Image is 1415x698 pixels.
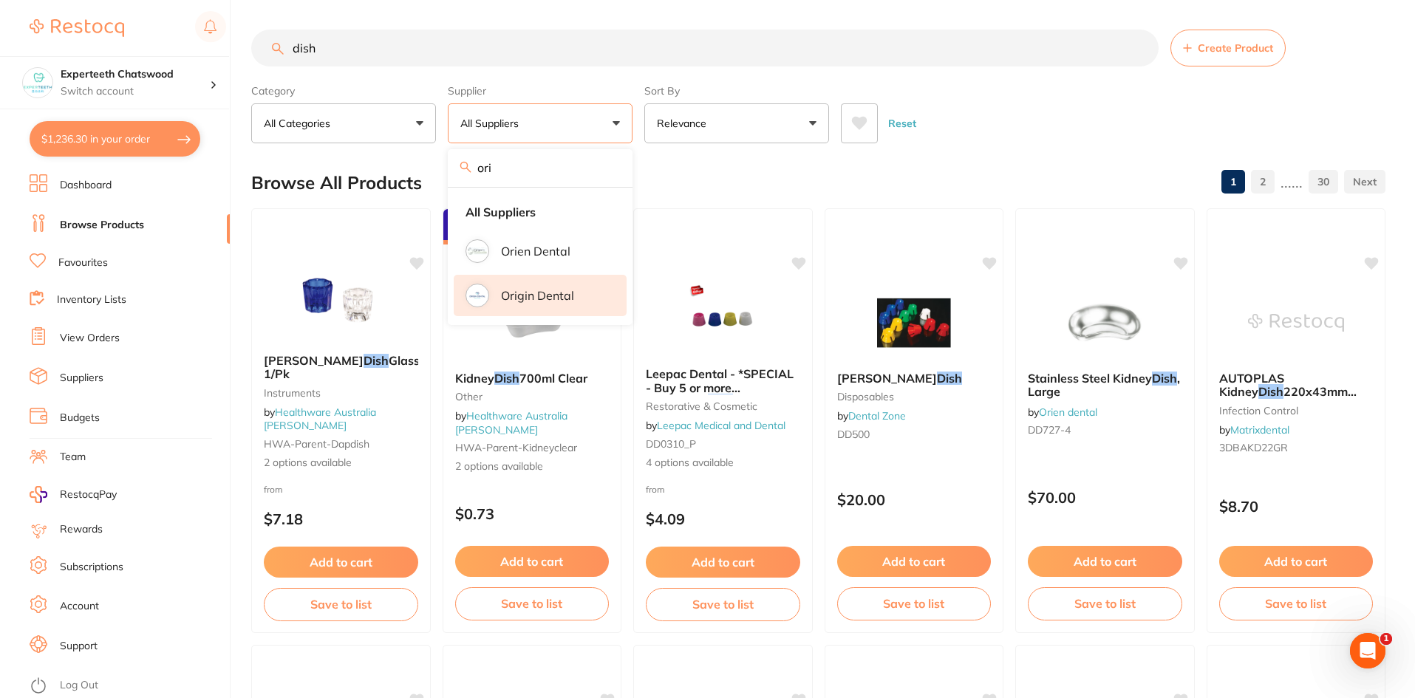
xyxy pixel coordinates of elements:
span: 2 options available [455,459,610,474]
button: Save to list [455,587,610,620]
a: Team [60,450,86,465]
b: Dappen Dish [837,372,992,385]
iframe: Intercom live chat [1350,633,1385,668]
img: Dappen Dish [866,286,962,360]
a: 2 [1251,167,1275,196]
span: Stainless Steel Kidney [1028,371,1152,386]
span: , Large [1028,371,1180,399]
a: Rewards [60,522,103,537]
span: from [646,484,665,495]
button: Add to cart [264,547,418,578]
p: Orien dental [501,244,570,258]
p: $70.00 [1028,489,1182,506]
em: Dish [364,353,389,368]
a: Leepac Medical and Dental [657,419,785,432]
p: $8.70 [1219,498,1374,515]
span: Glass 1/Pk [264,353,420,381]
a: Dashboard [60,178,112,193]
p: $20.00 [837,491,992,508]
b: Dappen Dish Glass 1/Pk [264,354,418,381]
a: Log Out [60,678,98,693]
span: Kidney [455,371,494,386]
button: Save to list [1219,587,1374,620]
label: Supplier [448,84,633,97]
span: HWA-Parent-Dapdish [264,437,369,451]
span: 2 options available [264,456,418,471]
button: Save to list [837,587,992,620]
button: Reset [884,103,921,143]
span: Create Product [1198,42,1273,54]
a: Healthware Australia [PERSON_NAME] [455,409,567,436]
span: DD500 [837,428,870,441]
b: AUTOPLAS Kidney Dish 220x43mm GREEN Plastic Autoclavable [1219,372,1374,399]
p: Relevance [657,116,712,131]
img: RestocqPay [30,486,47,503]
a: Budgets [60,411,100,425]
span: 3DBAKD22GR [1219,441,1288,454]
img: Origin Dental [468,286,487,305]
button: $1,236.30 in your order [30,121,200,157]
span: [PERSON_NAME] [264,353,364,368]
b: Leepac Dental - *SPECIAL - Buy 5 or more $3.90/box* Disposable Plastic Dappen Dish - High Quality... [646,367,800,394]
span: [PERSON_NAME] [837,371,937,386]
img: Dappen Dish Glass 1/Pk [293,268,389,342]
a: Dental Zone [848,409,906,422]
a: Inventory Lists [57,292,126,307]
h4: Experteeth Chatswood [61,67,210,82]
label: Sort By [644,84,829,97]
button: Add to cart [646,547,800,578]
span: from [264,484,283,495]
img: Experteeth Chatswood [23,68,52,97]
p: $4.09 [646,510,800,527]
a: View Orders [60,331,120,346]
span: by [1028,406,1097,419]
h2: Browse All Products [251,173,422,194]
span: 4 options available [646,456,800,471]
a: Restocq Logo [30,11,124,45]
p: All Suppliers [460,116,525,131]
small: infection control [1219,405,1374,417]
p: Origin Dental [501,289,574,302]
a: Matrixdental [1230,423,1289,437]
span: 1 [1380,633,1392,645]
a: 1 [1221,167,1245,196]
span: DD0310_P [646,437,696,451]
button: All Categories [251,103,436,143]
a: Browse Products [60,218,144,233]
button: Create Product [1170,30,1286,66]
p: ...... [1281,174,1303,191]
li: Clear selection [454,196,627,227]
b: Stainless Steel Kidney Dish, Large [1028,372,1182,399]
p: $0.73 [455,505,610,522]
span: HWA-parent-kidneyclear [455,441,577,454]
span: RestocqPay [60,487,117,502]
span: Leepac Dental - *SPECIAL - Buy 5 or more $3.90/box* [646,366,794,408]
img: Stainless Steel Kidney Dish, Large [1057,286,1153,360]
button: Save to list [264,588,418,620]
small: Disposables [837,391,992,403]
img: Orien dental [468,242,487,261]
b: Kidney Dish 700ml Clear [455,372,610,385]
div: Bulk Discounts [443,209,621,244]
button: Save to list [646,588,800,620]
button: Add to cart [837,546,992,577]
label: Category [251,84,436,97]
em: Dish [937,371,962,386]
a: RestocqPay [30,486,117,503]
em: Disp [708,394,733,408]
span: 220x43mm GREEN Plastic Autoclavable [1219,384,1357,426]
small: Instruments [264,387,418,399]
input: Search Products [251,30,1159,66]
button: Relevance [644,103,829,143]
span: by [455,409,567,436]
a: Support [60,639,98,654]
span: by [1219,423,1289,437]
span: DD727-4 [1028,423,1071,437]
em: Dish [494,371,519,386]
input: Search supplier [448,149,633,186]
a: Suppliers [60,371,103,386]
small: restorative & cosmetic [646,400,800,412]
span: 700ml Clear [519,371,587,386]
span: AUTOPLAS Kidney [1219,371,1284,399]
span: by [264,406,376,432]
